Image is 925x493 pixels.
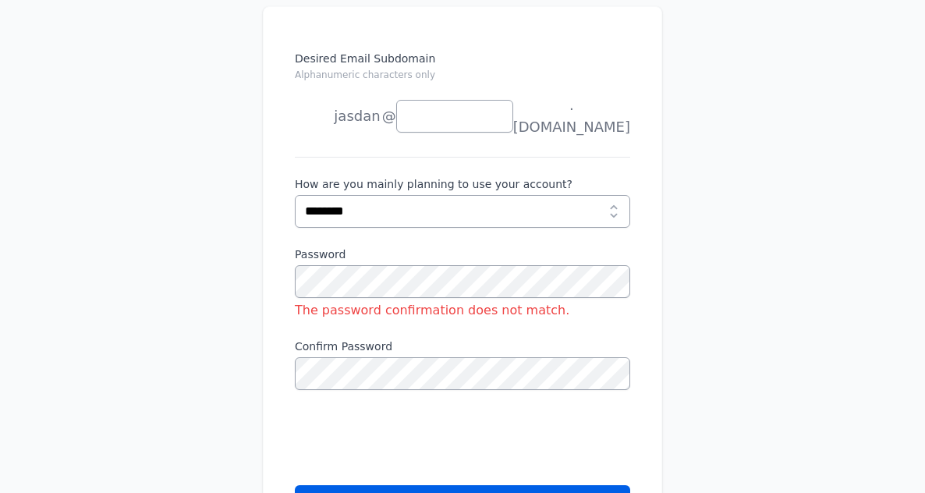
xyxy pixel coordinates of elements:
[295,176,630,192] label: How are you mainly planning to use your account?
[295,301,630,320] div: The password confirmation does not match.
[295,339,630,354] label: Confirm Password
[513,94,630,138] span: .[DOMAIN_NAME]
[382,105,396,127] span: @
[295,51,630,91] label: Desired Email Subdomain
[295,69,435,80] small: Alphanumeric characters only
[295,409,532,470] iframe: reCAPTCHA
[295,247,630,262] label: Password
[295,101,381,132] li: jasdan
